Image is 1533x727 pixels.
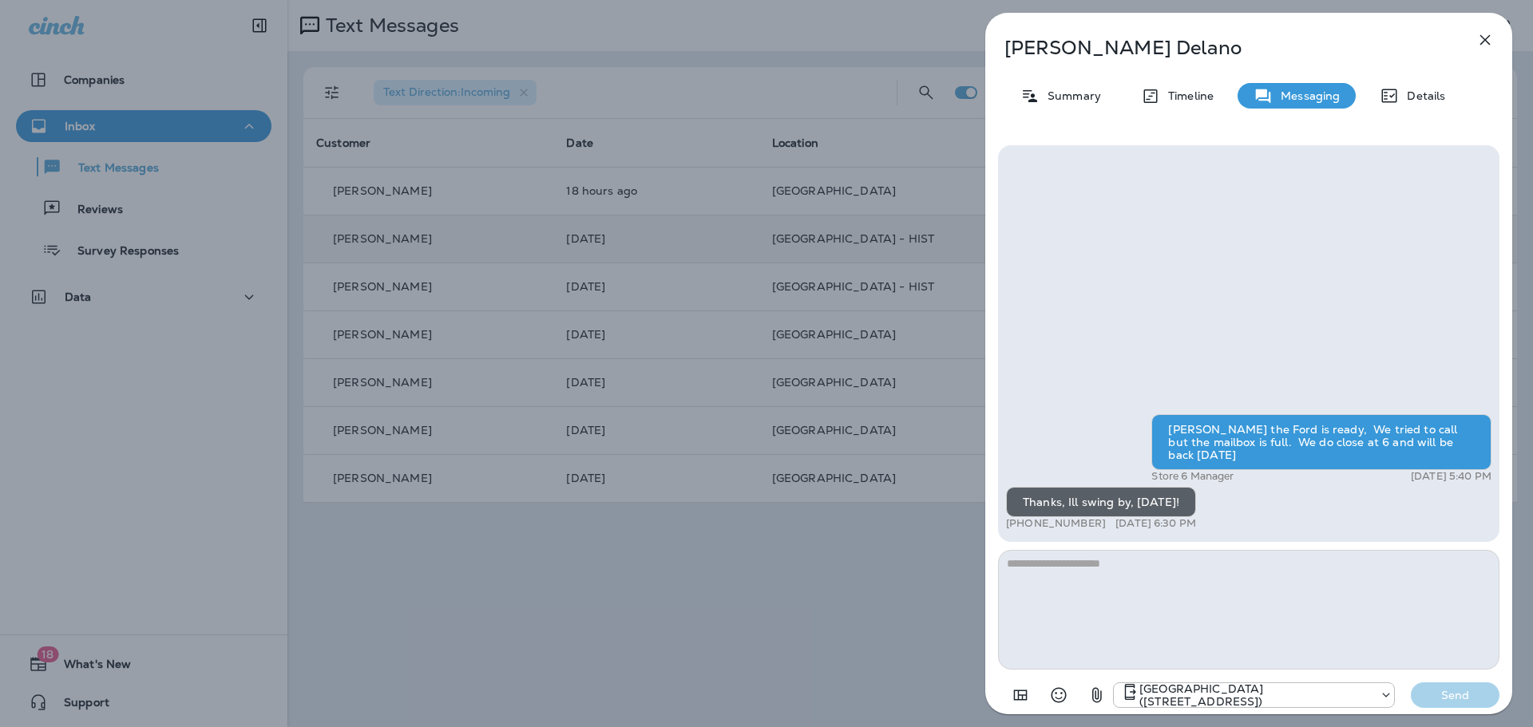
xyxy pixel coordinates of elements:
div: +1 (402) 496-2450 [1114,682,1394,708]
p: Store 6 Manager [1151,470,1234,483]
button: Add in a premade template [1004,679,1036,711]
p: Summary [1040,89,1101,102]
p: Timeline [1160,89,1214,102]
p: Details [1399,89,1445,102]
div: [PERSON_NAME] the Ford is ready, We tried to call but the mailbox is full. We do close at 6 and w... [1151,414,1491,470]
button: Select an emoji [1043,679,1075,711]
p: [DATE] 6:30 PM [1115,517,1196,530]
p: [DATE] 5:40 PM [1411,470,1491,483]
div: Thanks, Ill swing by, [DATE]! [1006,487,1196,517]
p: [PERSON_NAME] Delano [1004,37,1440,59]
p: [PHONE_NUMBER] [1006,517,1106,530]
p: Messaging [1273,89,1340,102]
p: [GEOGRAPHIC_DATA] ([STREET_ADDRESS]) [1139,682,1372,708]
